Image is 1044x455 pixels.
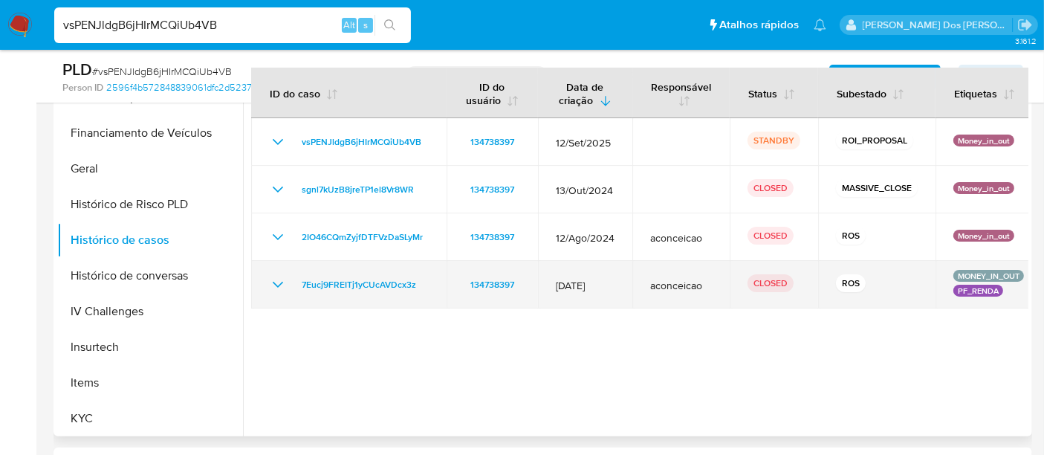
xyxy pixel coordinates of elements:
span: Ações [969,65,998,88]
p: STANDBY - ROI PROPOSAL [406,66,548,87]
button: Insurtech [57,329,243,365]
b: PLD [62,57,92,81]
span: 3.161.2 [1015,35,1037,47]
button: Geral [57,151,243,187]
input: Pesquise usuários ou casos... [54,16,411,35]
button: KYC [57,401,243,436]
button: Items [57,365,243,401]
a: Sair [1017,17,1033,33]
button: Histórico de casos [57,222,243,258]
p: renato.lopes@mercadopago.com.br [863,18,1013,32]
span: s [363,18,368,32]
span: # vsPENJldgB6jHIrMCQiUb4VB [92,64,232,79]
b: Person ID [62,81,103,94]
button: search-icon [375,15,405,36]
b: AML Data Collector [840,65,930,88]
a: Notificações [814,19,826,31]
button: AML Data Collector [829,65,941,88]
a: 2596f4b572848839061dfc2d52373902 [106,81,285,94]
button: IV Challenges [57,294,243,329]
button: Ações [959,65,1023,88]
button: Histórico de Risco PLD [57,187,243,222]
span: Atalhos rápidos [719,17,799,33]
span: Alt [343,18,355,32]
button: Histórico de conversas [57,258,243,294]
button: Financiamento de Veículos [57,115,243,151]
